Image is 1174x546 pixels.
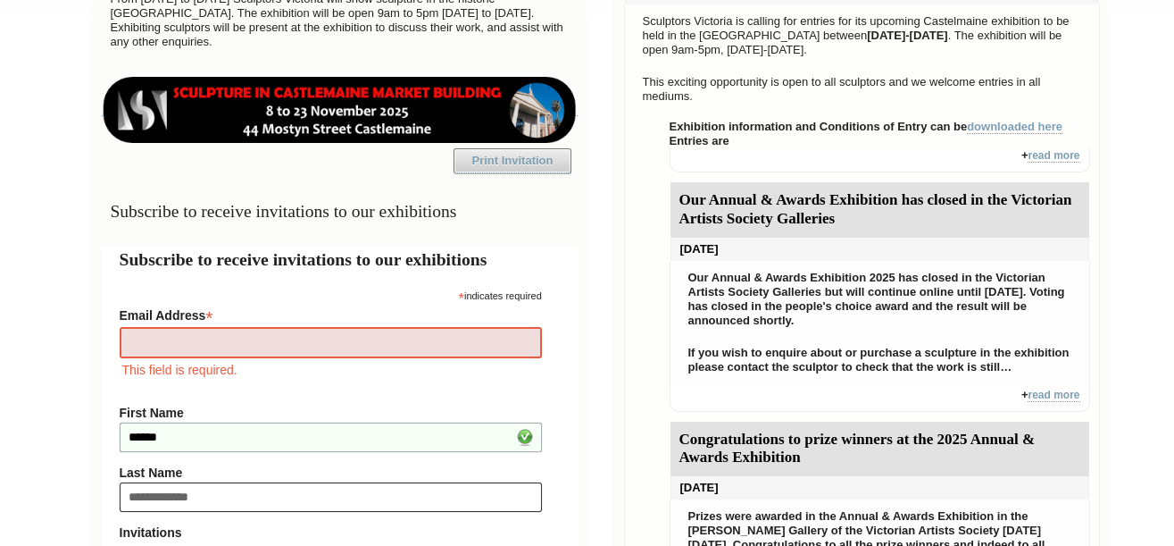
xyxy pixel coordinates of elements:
[120,466,542,480] label: Last Name
[120,303,542,324] label: Email Address
[670,182,1089,238] div: Our Annual & Awards Exhibition has closed in the Victorian Artists Society Galleries
[670,238,1089,261] div: [DATE]
[867,29,948,42] strong: [DATE]-[DATE]
[120,360,542,380] div: This field is required.
[670,148,1090,172] div: +
[1028,149,1079,163] a: read more
[634,71,1090,108] p: This exciting opportunity is open to all sculptors and we welcome entries in all mediums.
[670,388,1090,412] div: +
[102,77,578,143] img: castlemaine-ldrbd25v2.png
[670,120,1063,134] strong: Exhibition information and Conditions of Entry can be
[670,422,1089,477] div: Congratulations to prize winners at the 2025 Annual & Awards Exhibition
[120,247,560,273] h2: Subscribe to receive invitations to our exhibitions
[1028,389,1079,402] a: read more
[102,194,578,229] h3: Subscribe to receive invitations to our exhibitions
[634,10,1090,62] p: Sculptors Victoria is calling for entries for its upcoming Castelmaine exhibition to be held in t...
[120,525,542,540] strong: Invitations
[679,341,1080,379] p: If you wish to enquire about or purchase a sculpture in the exhibition please contact the sculpto...
[120,406,542,420] label: First Name
[679,266,1080,332] p: Our Annual & Awards Exhibition 2025 has closed in the Victorian Artists Society Galleries but wil...
[670,476,1089,500] div: [DATE]
[454,148,571,173] a: Print Invitation
[120,286,542,303] div: indicates required
[967,120,1062,134] a: downloaded here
